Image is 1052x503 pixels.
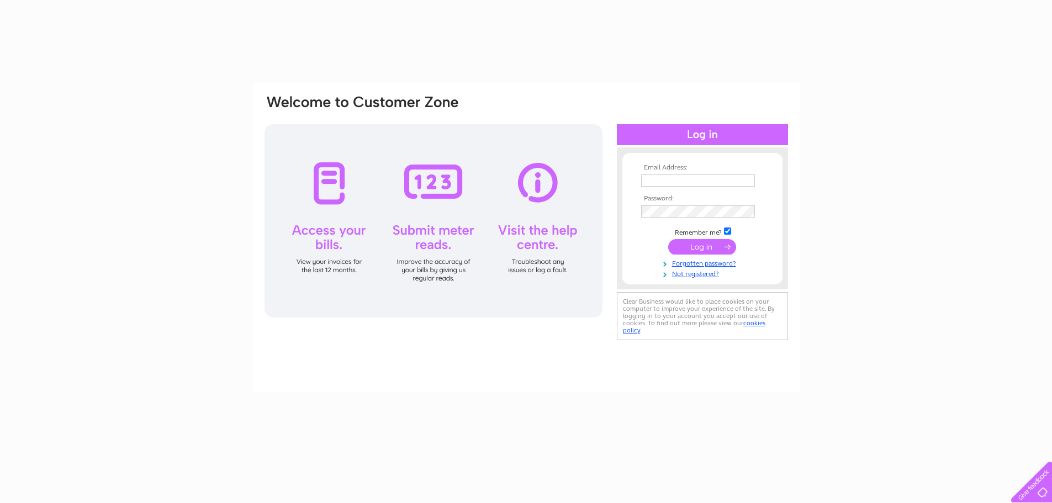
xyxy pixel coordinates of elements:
div: Clear Business would like to place cookies on your computer to improve your experience of the sit... [617,292,788,340]
a: cookies policy [623,319,765,334]
a: Not registered? [641,268,766,278]
th: Email Address: [638,164,766,172]
a: Forgotten password? [641,257,766,268]
th: Password: [638,195,766,203]
td: Remember me? [638,226,766,237]
input: Submit [668,239,736,255]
